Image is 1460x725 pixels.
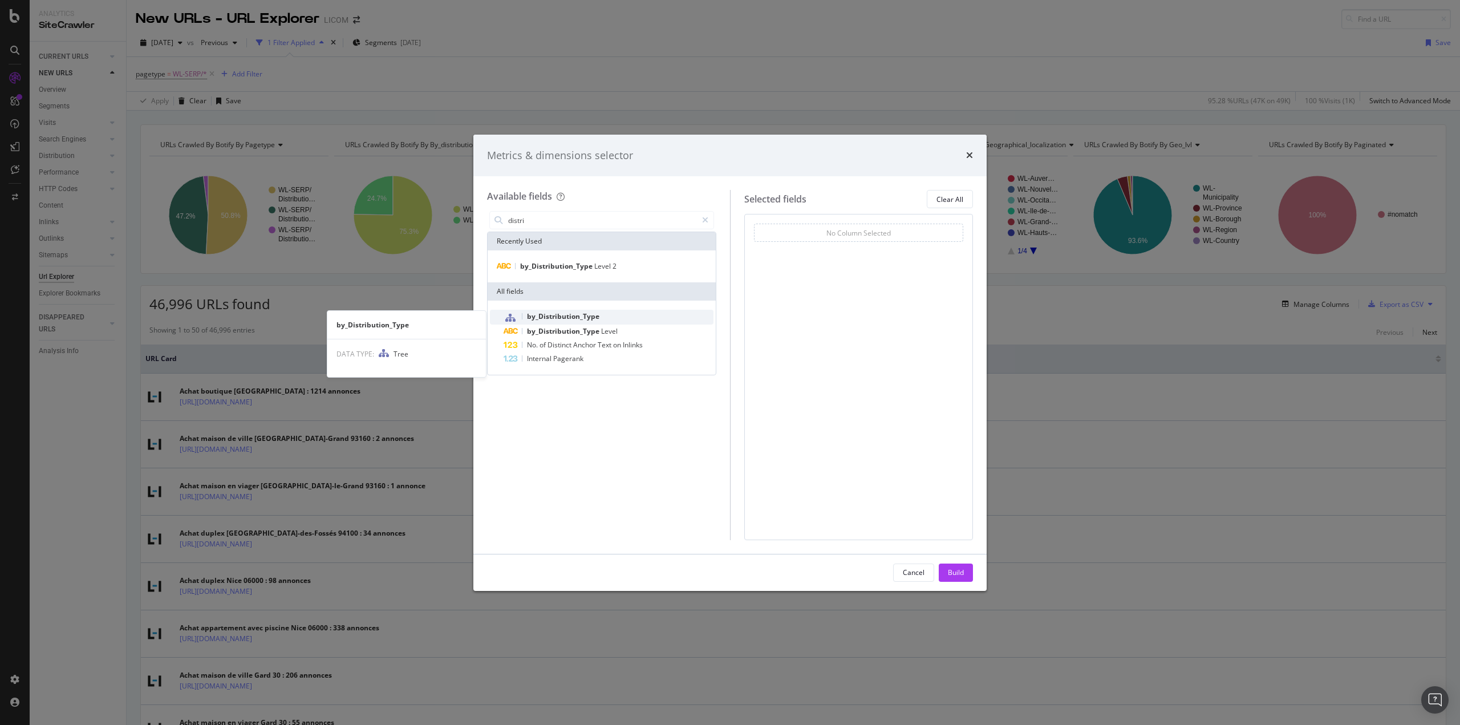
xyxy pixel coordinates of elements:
div: times [966,148,973,163]
span: of [540,340,547,350]
div: Open Intercom Messenger [1421,686,1449,714]
div: Selected fields [744,193,806,206]
div: All fields [488,282,716,301]
input: Search by field name [507,212,697,229]
span: Pagerank [553,354,583,363]
span: Distinct [547,340,573,350]
div: modal [473,135,987,591]
span: Inlinks [623,340,643,350]
span: 2 [613,261,617,271]
span: Anchor [573,340,598,350]
div: Available fields [487,190,552,202]
div: by_Distribution_Type [327,320,486,330]
div: Clear All [936,195,963,204]
span: by_Distribution_Type [527,311,599,321]
span: Internal [527,354,553,363]
button: Build [939,564,973,582]
div: Recently Used [488,232,716,250]
div: Cancel [903,568,924,577]
span: on [613,340,623,350]
div: Metrics & dimensions selector [487,148,633,163]
span: by_Distribution_Type [520,261,594,271]
span: by_Distribution_Type [527,326,601,336]
span: Level [601,326,618,336]
div: Build [948,568,964,577]
span: Text [598,340,613,350]
button: Cancel [893,564,934,582]
button: Clear All [927,190,973,208]
span: No. [527,340,540,350]
div: No Column Selected [826,228,891,238]
span: Level [594,261,613,271]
